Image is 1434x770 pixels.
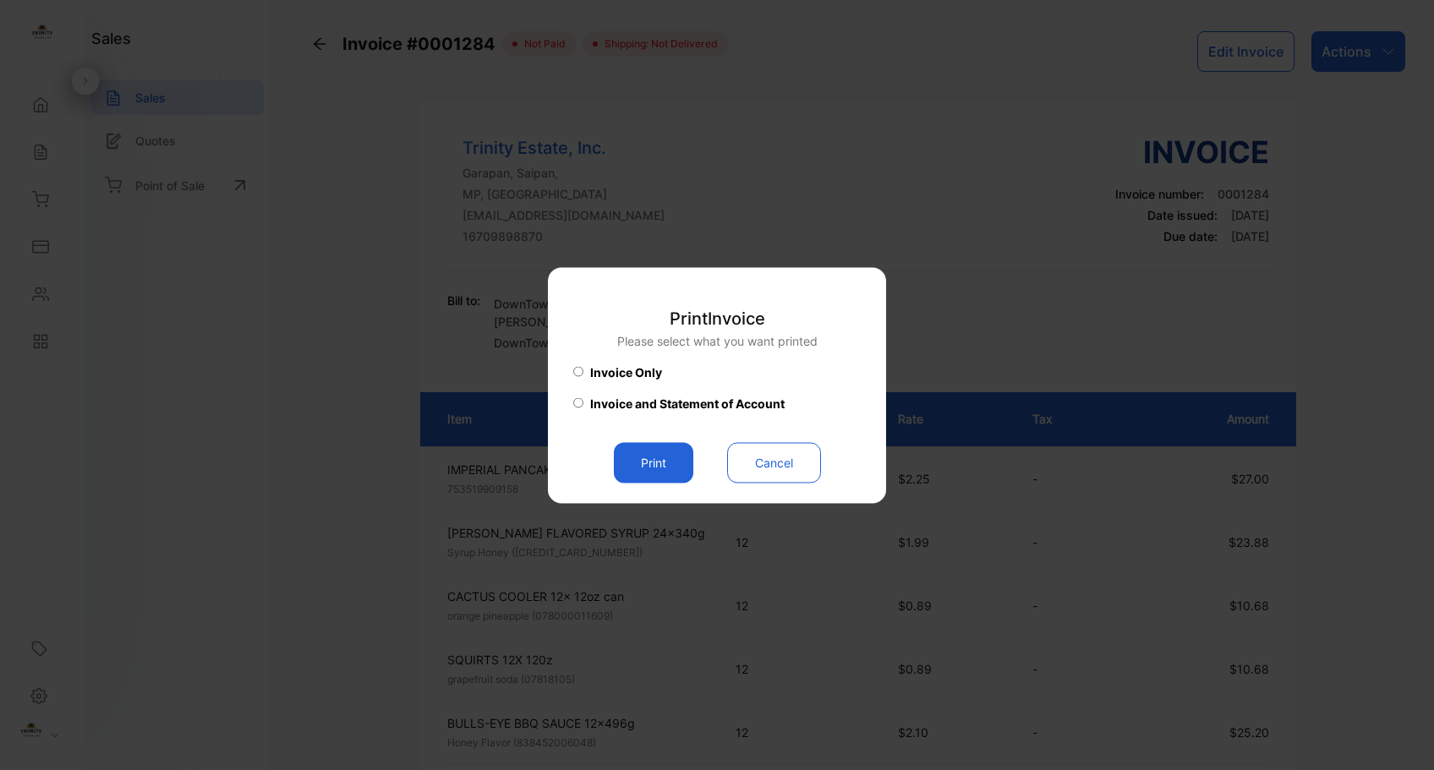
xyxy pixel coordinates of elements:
p: Print Invoice [617,305,818,330]
span: Invoice and Statement of Account [590,394,785,412]
p: Please select what you want printed [617,331,818,349]
button: Print [614,442,693,483]
button: Cancel [727,442,821,483]
span: Invoice Only [590,363,662,380]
